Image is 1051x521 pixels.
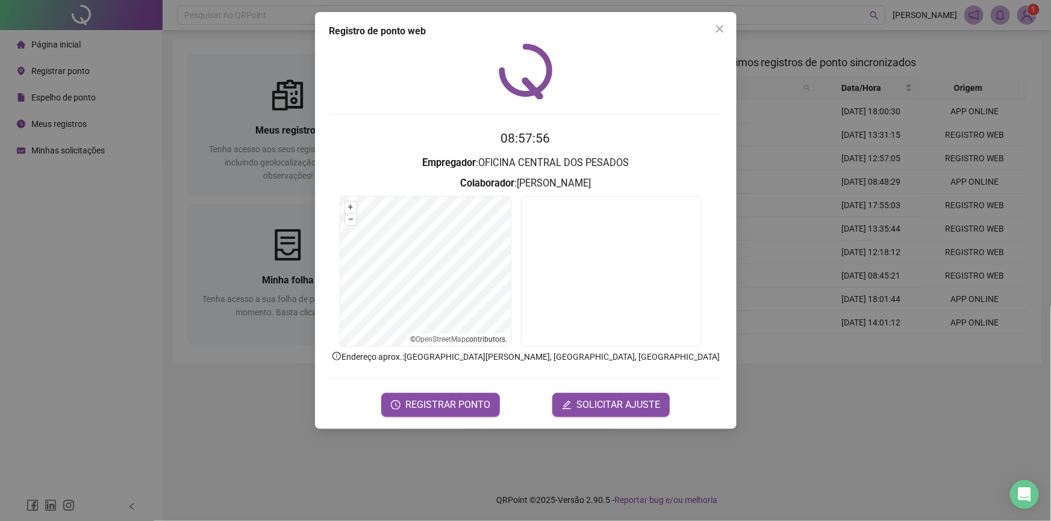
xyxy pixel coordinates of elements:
[329,350,722,363] p: Endereço aprox. : [GEOGRAPHIC_DATA][PERSON_NAME], [GEOGRAPHIC_DATA], [GEOGRAPHIC_DATA]
[460,177,514,189] strong: Colaborador
[410,335,507,344] li: © contributors.
[715,24,725,34] span: close
[562,400,572,410] span: edit
[576,398,660,412] span: SOLICITAR AJUSTE
[499,43,553,99] img: QRPoint
[405,398,490,412] span: REGISTRAR PONTO
[329,24,722,39] div: Registro de ponto web
[381,393,500,417] button: REGISTRAR PONTO
[1010,480,1039,509] div: Open Intercom Messenger
[416,335,466,344] a: OpenStreetMap
[552,393,670,417] button: editSOLICITAR AJUSTE
[331,351,342,362] span: info-circle
[345,202,357,213] button: +
[329,155,722,171] h3: : OFICINA CENTRAL DOS PESADOS
[710,19,729,39] button: Close
[501,131,550,146] time: 08:57:56
[345,214,357,225] button: –
[422,157,476,168] strong: Empregador
[391,400,401,410] span: clock-circle
[329,176,722,191] h3: : [PERSON_NAME]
